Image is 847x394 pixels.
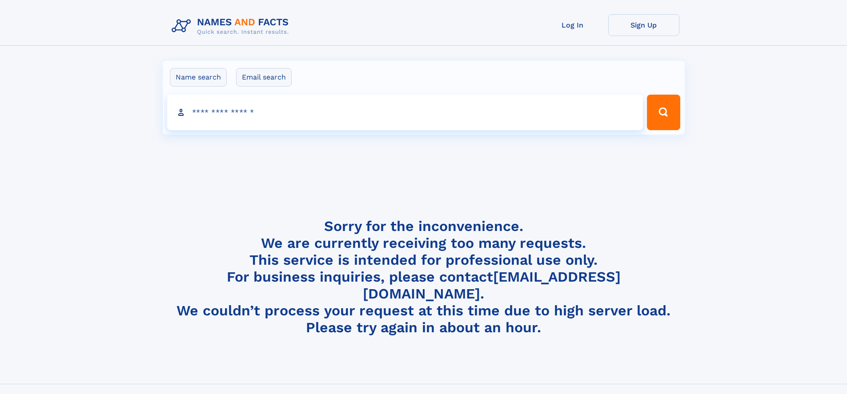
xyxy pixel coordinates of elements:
[537,14,608,36] a: Log In
[167,95,643,130] input: search input
[168,218,679,336] h4: Sorry for the inconvenience. We are currently receiving too many requests. This service is intend...
[170,68,227,87] label: Name search
[236,68,292,87] label: Email search
[647,95,680,130] button: Search Button
[168,14,296,38] img: Logo Names and Facts
[608,14,679,36] a: Sign Up
[363,268,621,302] a: [EMAIL_ADDRESS][DOMAIN_NAME]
